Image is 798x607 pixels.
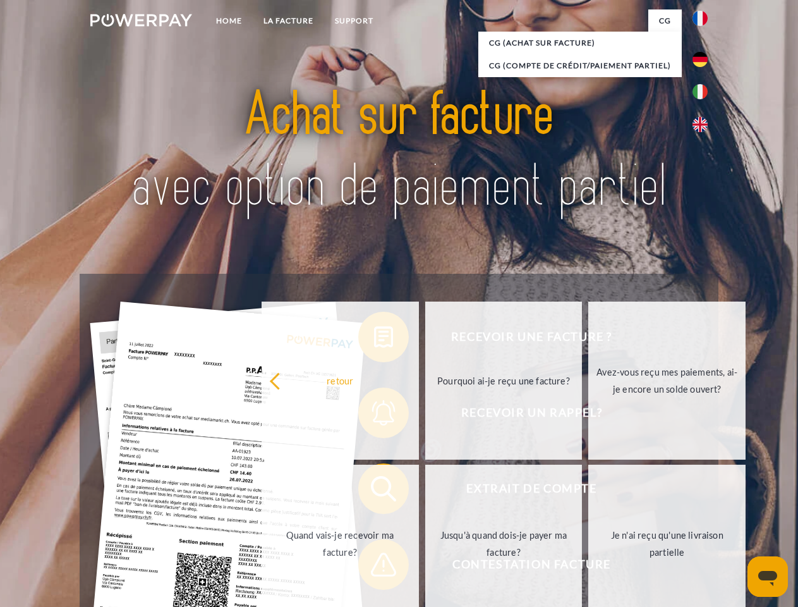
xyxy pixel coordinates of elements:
[253,9,324,32] a: LA FACTURE
[324,9,384,32] a: Support
[692,117,708,132] img: en
[269,527,411,561] div: Quand vais-je recevoir ma facture?
[596,364,738,398] div: Avez-vous reçu mes paiements, ai-je encore un solde ouvert?
[478,32,682,54] a: CG (achat sur facture)
[478,54,682,77] a: CG (Compte de crédit/paiement partiel)
[747,556,788,597] iframe: Bouton de lancement de la fenêtre de messagerie
[433,527,575,561] div: Jusqu'à quand dois-je payer ma facture?
[692,11,708,26] img: fr
[648,9,682,32] a: CG
[121,61,677,242] img: title-powerpay_fr.svg
[588,302,746,460] a: Avez-vous reçu mes paiements, ai-je encore un solde ouvert?
[692,52,708,67] img: de
[90,14,192,27] img: logo-powerpay-white.svg
[269,372,411,389] div: retour
[205,9,253,32] a: Home
[596,527,738,561] div: Je n'ai reçu qu'une livraison partielle
[433,372,575,389] div: Pourquoi ai-je reçu une facture?
[692,84,708,99] img: it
